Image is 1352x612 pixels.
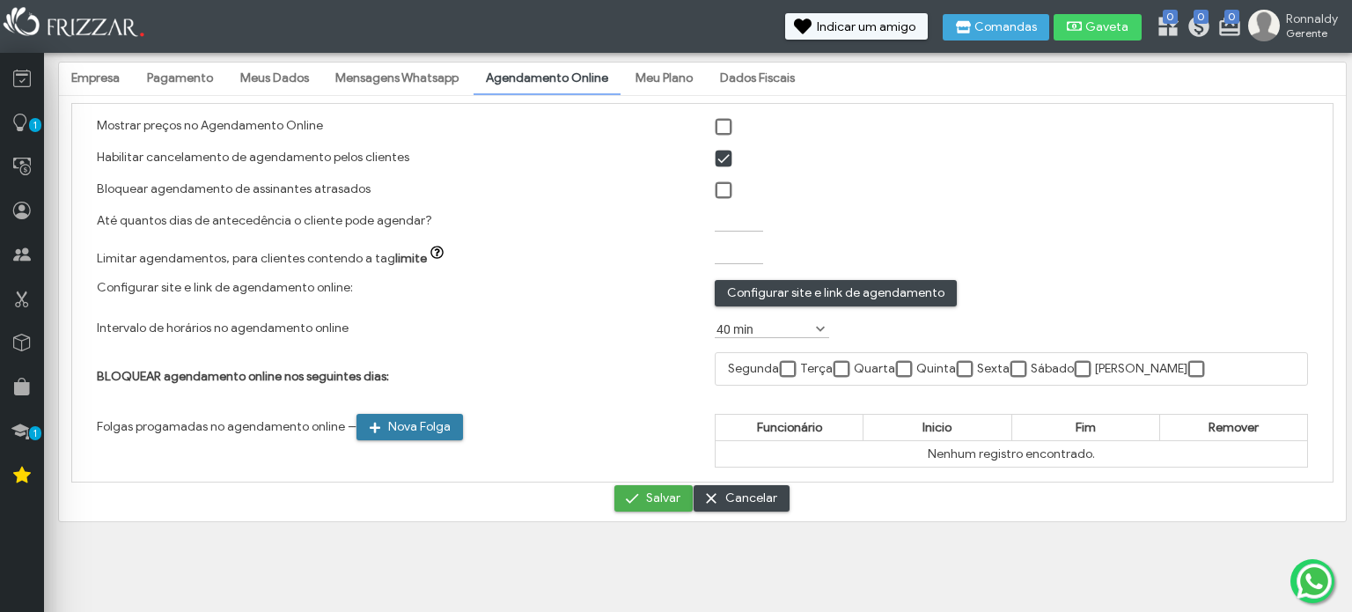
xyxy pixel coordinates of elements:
[1286,11,1338,26] span: Ronnaldy
[97,369,690,384] h4: BLOQUEAR agendamento online nos seguintes dias:
[1217,14,1235,42] a: 0
[854,361,895,376] label: Quarta
[29,426,41,440] span: 1
[1156,14,1173,42] a: 0
[694,485,790,512] button: Cancelar
[427,246,452,263] button: Limitar agendamentos, para clientes contendo a taglimite
[728,361,779,376] label: Segunda
[97,181,371,196] label: Bloquear agendamento de assinantes atrasados
[1085,21,1129,33] span: Gaveta
[916,361,956,376] label: Quinta
[727,280,944,306] span: Configurar site e link de agendamento
[97,251,452,266] label: Limitar agendamentos, para clientes contendo a tag
[800,361,833,376] label: Terça
[97,213,432,228] label: Até quantos dias de antecedência o cliente pode agendar?
[785,13,928,40] button: Indicar um amigo
[1194,10,1209,24] span: 0
[817,21,915,33] span: Indicar um amigo
[1293,560,1335,602] img: whatsapp.png
[623,63,705,93] a: Meu Plano
[1159,415,1307,441] th: Remover
[59,63,132,93] a: Empresa
[29,118,41,132] span: 1
[757,420,822,435] span: Funcionário
[97,321,349,335] label: Intervalo de horários no agendamento online
[1187,14,1204,42] a: 0
[395,251,427,266] strong: limite
[1011,415,1159,441] th: Fim
[1031,361,1074,376] label: Sábado
[974,21,1037,33] span: Comandas
[135,63,225,93] a: Pagamento
[943,14,1049,41] button: Comandas
[323,63,471,93] a: Mensagens Whatsapp
[646,485,680,512] span: Salvar
[97,118,323,133] label: Mostrar preços no Agendamento Online
[97,280,353,295] label: Configurar site e link de agendamento online:
[1076,420,1096,435] span: Fim
[1095,361,1187,376] label: [PERSON_NAME]
[1209,420,1259,435] span: Remover
[715,280,957,306] button: Configurar site e link de agendamento
[725,485,777,512] span: Cancelar
[1224,10,1239,24] span: 0
[922,420,952,435] span: Inicio
[1286,26,1338,40] span: Gerente
[863,415,1011,441] th: Inicio
[1163,10,1178,24] span: 0
[1054,14,1142,41] button: Gaveta
[715,321,813,337] label: 40 min
[97,419,464,434] label: Folgas progamadas no agendamento online --
[474,63,621,93] a: Agendamento Online
[716,441,1308,468] td: Nenhum registro encontrado.
[716,415,863,441] th: Funcionário
[708,63,807,93] a: Dados Fiscais
[1248,10,1343,45] a: Ronnaldy Gerente
[228,63,321,93] a: Meus Dados
[356,414,463,440] button: Folgas progamadas no agendamento online --
[97,150,409,165] label: Habilitar cancelamento de agendamento pelos clientes
[388,414,451,440] span: Nova Folga
[977,361,1010,376] label: Sexta
[614,485,693,512] button: Salvar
